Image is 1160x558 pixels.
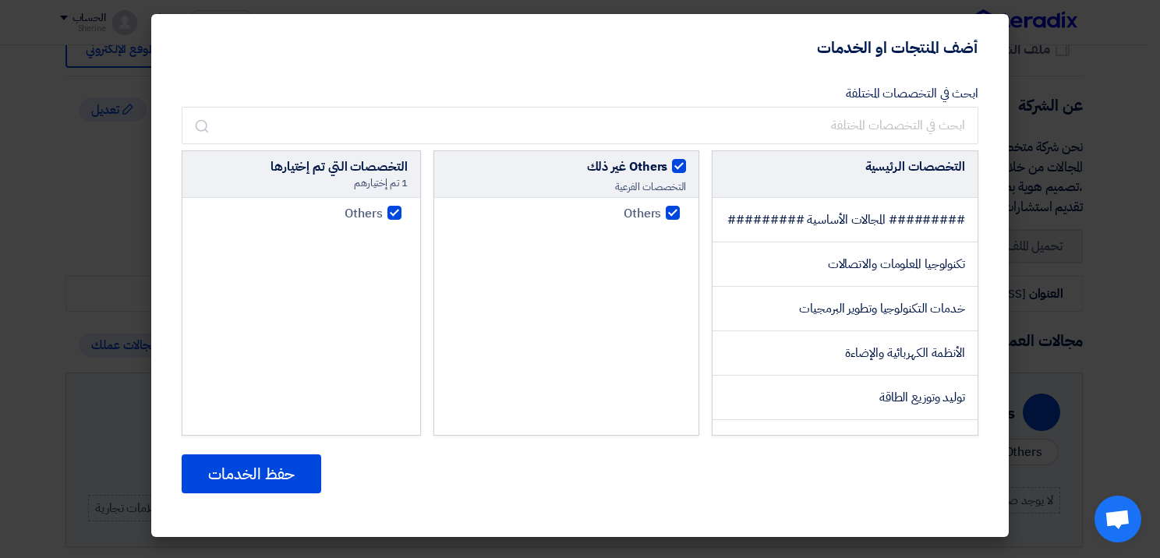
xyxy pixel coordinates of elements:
span: Others [624,204,661,223]
span: الأنظمة الكهربائية والإضاءة [845,344,965,362]
div: التخصصات الرئيسية [725,157,965,176]
h4: أضف المنتجات او الخدمات [817,37,978,58]
span: Others غير ذلك [587,157,668,176]
span: Others [345,204,382,223]
span: خدمات التكنولوجيا وتطوير البرمجيات [799,299,965,318]
span: ######### المجالات الأساسية ######### [727,210,965,229]
div: 1 تم إختيارهم [195,176,408,190]
span: أجهزة منزلية ومنتجات الكترونية استهلاكية [780,433,965,451]
input: ابحث في التخصصات المختلفة [182,107,978,144]
div: التخصصات الفرعية [447,180,687,194]
label: ابحث في التخصصات المختلفة [846,84,978,103]
button: حفظ الخدمات [182,454,321,493]
span: تكنولوجيا المعلومات والاتصالات [828,255,965,274]
span: توليد وتوزيع الطاقة [879,388,965,407]
div: Open chat [1095,496,1141,542]
div: التخصصات التي تم إختيارها [195,157,408,176]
